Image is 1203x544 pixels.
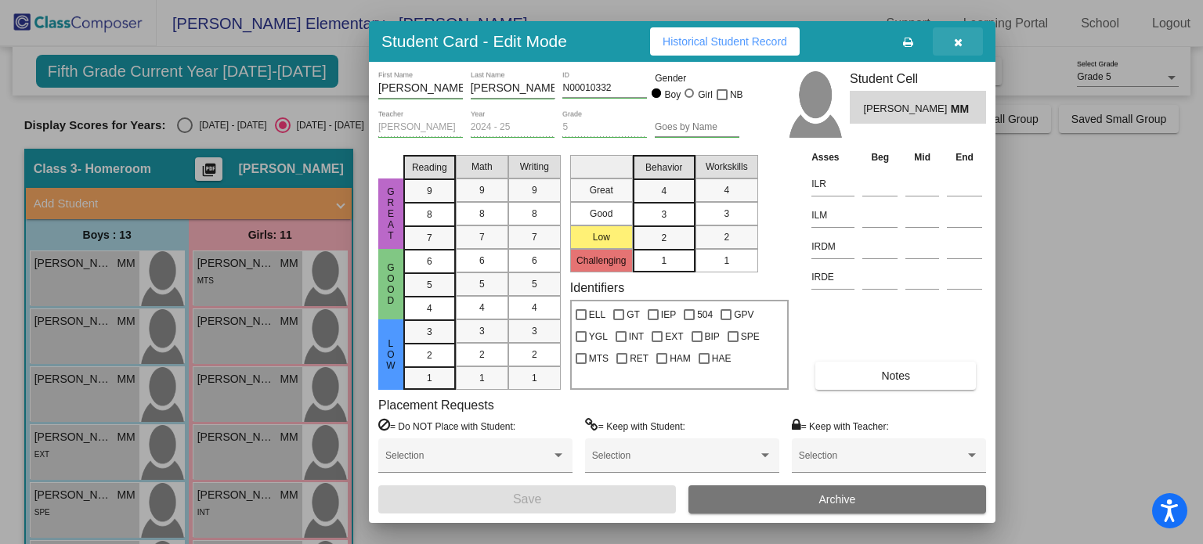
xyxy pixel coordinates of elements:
[427,301,432,315] span: 4
[427,278,432,292] span: 5
[562,122,647,133] input: grade
[724,254,729,268] span: 1
[532,183,537,197] span: 9
[655,71,739,85] mat-label: Gender
[724,183,729,197] span: 4
[378,485,676,513] button: Save
[650,27,800,56] button: Historical Student Record
[378,418,515,434] label: = Do NOT Place with Student:
[479,301,485,315] span: 4
[513,492,541,506] span: Save
[384,186,398,241] span: Great
[479,324,485,338] span: 3
[427,184,432,198] span: 9
[378,398,494,413] label: Placement Requests
[664,88,681,102] div: Boy
[532,254,537,268] span: 6
[850,71,986,86] h3: Student Cell
[427,371,432,385] span: 1
[661,231,667,245] span: 2
[479,183,485,197] span: 9
[589,305,605,324] span: ELL
[655,122,739,133] input: goes by name
[412,160,447,175] span: Reading
[665,327,683,346] span: EXT
[792,418,889,434] label: = Keep with Teacher:
[381,31,567,51] h3: Student Card - Edit Mode
[741,327,760,346] span: SPE
[688,485,986,513] button: Archive
[807,149,858,166] th: Asses
[570,280,624,295] label: Identifiers
[901,149,943,166] th: Mid
[811,235,854,258] input: assessment
[479,371,485,385] span: 1
[471,122,555,133] input: year
[627,305,640,324] span: GT
[811,172,854,196] input: assessment
[811,265,854,289] input: assessment
[863,101,950,117] span: [PERSON_NAME]
[532,348,537,362] span: 2
[479,348,485,362] span: 2
[724,230,729,244] span: 2
[479,254,485,268] span: 6
[384,262,398,306] span: Good
[705,327,720,346] span: BIP
[697,88,713,102] div: Girl
[661,305,676,324] span: IEP
[697,305,713,324] span: 504
[629,327,644,346] span: INT
[427,348,432,362] span: 2
[645,160,682,175] span: Behavior
[730,85,743,104] span: NB
[479,277,485,291] span: 5
[471,160,493,174] span: Math
[630,349,648,368] span: RET
[724,207,729,221] span: 3
[532,207,537,221] span: 8
[532,277,537,291] span: 5
[881,369,910,382] span: Notes
[951,101,973,117] span: MM
[532,371,537,385] span: 1
[427,231,432,245] span: 7
[661,184,667,198] span: 4
[943,149,986,166] th: End
[661,254,667,268] span: 1
[562,83,647,94] input: Enter ID
[427,207,432,222] span: 8
[670,349,691,368] span: HAM
[734,305,753,324] span: GPV
[815,362,976,390] button: Notes
[479,230,485,244] span: 7
[663,35,787,48] span: Historical Student Record
[427,254,432,268] span: 6
[712,349,732,368] span: HAE
[706,160,748,174] span: Workskills
[585,418,685,434] label: = Keep with Student:
[589,327,608,346] span: YGL
[589,349,609,368] span: MTS
[384,338,398,371] span: Low
[661,207,667,222] span: 3
[479,207,485,221] span: 8
[532,230,537,244] span: 7
[532,324,537,338] span: 3
[427,325,432,339] span: 3
[378,122,463,133] input: teacher
[532,301,537,315] span: 4
[819,493,856,506] span: Archive
[858,149,901,166] th: Beg
[811,204,854,227] input: assessment
[520,160,549,174] span: Writing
